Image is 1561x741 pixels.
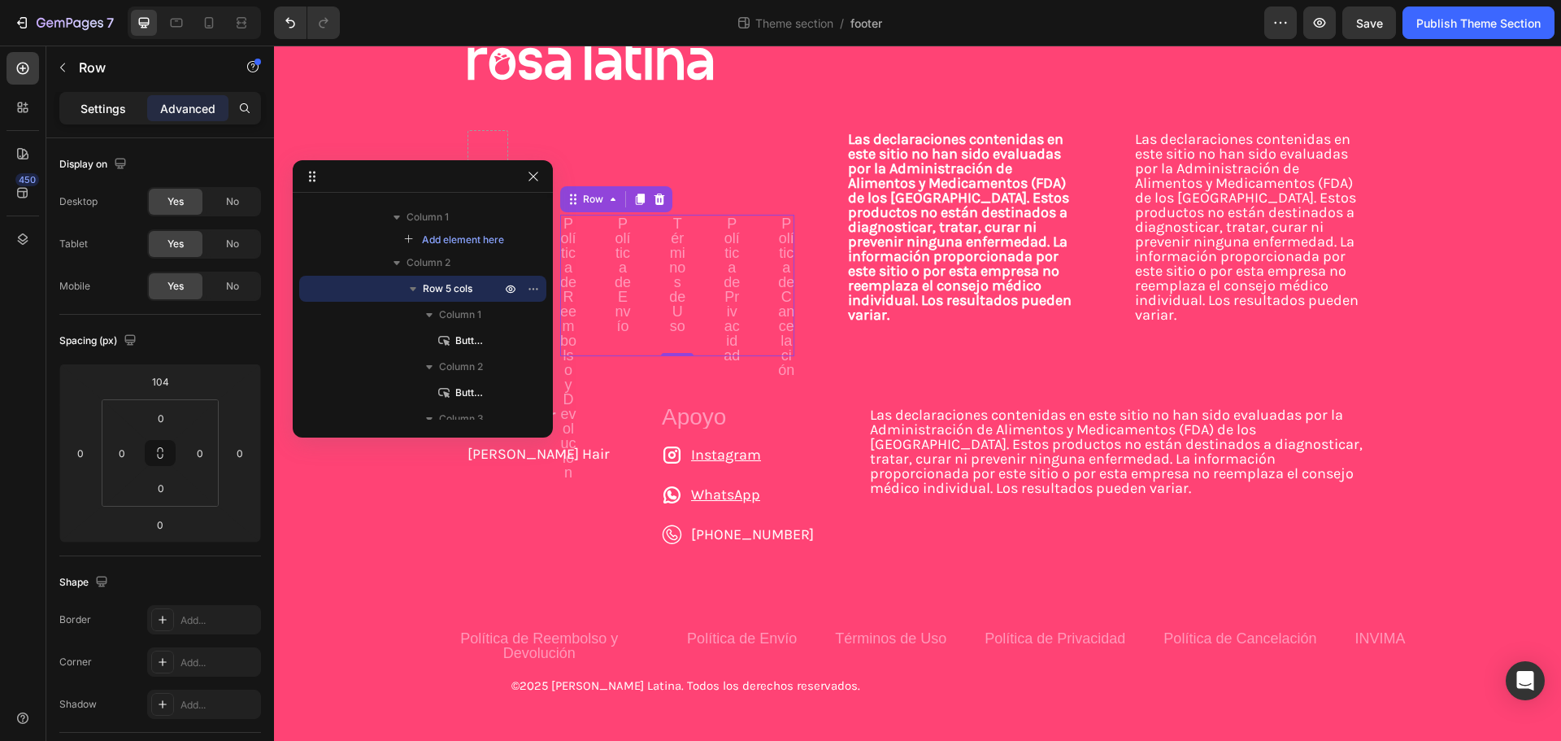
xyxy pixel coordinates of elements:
[59,154,130,176] div: Display on
[450,236,466,252] a: Política de Privacidad
[167,279,184,294] span: Yes
[395,221,411,238] a: Términos de Uso
[226,237,239,251] span: No
[423,281,472,297] span: Row 5 cols
[144,369,176,394] input: 104
[59,697,97,712] div: Shadow
[711,586,851,600] p: Política de Privacidad
[711,585,851,601] a: Política de Privacidad
[1081,585,1131,601] a: INVIMA
[180,613,257,628] div: Add...
[193,360,282,383] p: Comprar
[167,237,184,251] span: Yes
[80,100,126,117] p: Settings
[59,330,140,352] div: Spacing (px)
[407,209,449,225] span: Column 1
[286,171,302,434] p: Política de Reembolso y Devolución
[455,333,485,349] span: Button
[7,7,121,39] button: 7
[397,230,511,250] button: Add element here
[413,585,523,601] a: Política de Envío
[286,294,302,311] a: Política de Reembolso y Devolución
[226,194,239,209] span: No
[15,173,39,186] div: 450
[167,194,184,209] span: Yes
[156,592,376,608] a: Política de Reembolso y Devolución
[274,7,340,39] div: Undo/Redo
[889,586,1042,600] p: Política de Cancelación
[79,58,217,77] p: Row
[68,441,93,465] input: 0
[274,46,1561,741] iframe: Design area
[144,512,176,537] input: 0
[107,13,114,33] p: 7
[889,585,1042,601] a: Política de Cancelación
[1416,15,1541,32] div: Publish Theme Section
[1506,661,1545,700] div: Open Intercom Messenger
[439,411,484,427] span: Column 3
[407,255,450,271] span: Column 2
[59,237,88,251] div: Tablet
[417,480,540,498] span: [PHONE_NUMBER]
[861,86,1092,277] p: Las declaraciones contenidas en este sitio no han sido evaluadas por la Administración de Aliment...
[193,401,336,416] p: [PERSON_NAME] Hair
[193,400,336,416] a: [PERSON_NAME] Hair
[237,634,1050,647] p: ©2025 [PERSON_NAME] Latina. Todos los derechos reservados.
[850,15,882,32] span: footer
[145,406,177,430] input: 0px
[561,585,672,601] a: Términos de Uso
[59,655,92,669] div: Corner
[145,476,177,500] input: 0px
[596,362,1092,450] p: Las declaraciones contenidas en este sitio no han sido evaluadas por la Administración de Aliment...
[188,441,212,465] input: 0px
[1342,7,1396,39] button: Save
[341,221,357,238] a: Política de Envío
[504,171,520,332] p: Política de Cancelación
[455,385,485,401] span: Button
[59,572,111,594] div: Shape
[840,15,844,32] span: /
[180,656,257,670] div: Add...
[439,307,481,323] span: Column 1
[417,400,487,418] a: Instagram
[341,171,357,288] p: Política de Envío
[574,86,805,277] p: Las declaraciones contenidas en este sitio no han sido evaluadas por la Administración de Aliment...
[226,279,239,294] span: No
[110,441,134,465] input: 0px
[1402,7,1554,39] button: Publish Theme Section
[1081,586,1131,600] p: INVIMA
[439,359,483,375] span: Column 2
[228,441,252,465] input: 0
[417,440,486,458] a: WhatsApp
[180,698,257,713] div: Add...
[156,586,376,615] p: Política de Reembolso y Devolución
[752,15,837,32] span: Theme section
[160,100,215,117] p: Advanced
[1356,16,1383,30] span: Save
[59,279,90,294] div: Mobile
[504,243,520,259] a: Política de Cancelación
[422,233,504,247] span: Add element here
[450,171,466,317] p: Política de Privacidad
[59,194,98,209] div: Desktop
[395,171,411,288] p: Términos de Uso
[413,586,523,600] p: Política de Envío
[306,146,333,161] div: Row
[388,360,452,383] p: Apoyo
[561,586,672,600] p: Términos de Uso
[59,612,91,627] div: Border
